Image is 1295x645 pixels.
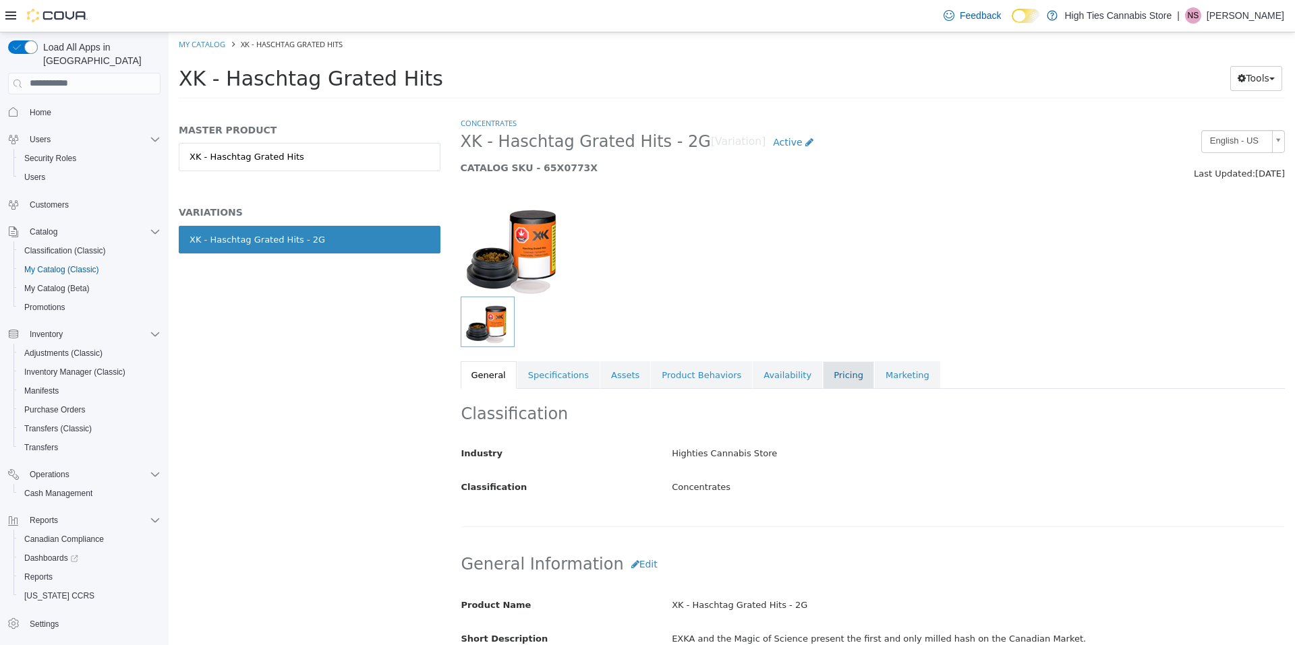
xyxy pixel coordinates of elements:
[24,326,161,342] span: Inventory
[19,383,161,399] span: Manifests
[13,438,166,457] button: Transfers
[24,197,74,213] a: Customers
[19,402,91,418] a: Purchase Orders
[1087,136,1116,146] span: [DATE]
[24,616,64,632] a: Settings
[24,367,125,377] span: Inventory Manager (Classic)
[293,371,1116,392] h2: Classification
[1185,7,1201,24] div: Nathan Soriano
[1012,9,1040,23] input: Dark Mode
[19,345,108,361] a: Adjustments (Classic)
[24,466,161,483] span: Operations
[24,590,94,601] span: [US_STATE] CCRS
[3,465,166,484] button: Operations
[3,222,166,241] button: Catalog
[21,201,156,214] div: XK - Haschtag Grated Hits - 2G
[19,569,161,585] span: Reports
[706,329,772,357] a: Marketing
[19,550,161,566] span: Dashboards
[19,262,161,278] span: My Catalog (Classic)
[24,512,161,528] span: Reports
[13,149,166,168] button: Security Roles
[19,280,95,297] a: My Catalog (Beta)
[19,485,161,501] span: Cash Management
[293,567,363,578] span: Product Name
[19,439,161,456] span: Transfers
[24,615,161,632] span: Settings
[24,104,161,121] span: Home
[24,283,90,294] span: My Catalog (Beta)
[293,520,1116,545] h2: General Information
[19,421,161,437] span: Transfers (Classic)
[19,383,64,399] a: Manifests
[24,572,53,582] span: Reports
[10,92,272,104] h5: MASTER PRODUCT
[24,153,76,164] span: Security Roles
[455,520,496,545] button: Edit
[19,421,97,437] a: Transfers (Classic)
[24,512,63,528] button: Reports
[493,561,1126,585] div: XK - Haschtag Grated Hits - 2G
[30,134,51,145] span: Users
[24,131,56,148] button: Users
[30,619,59,629] span: Settings
[1062,34,1114,59] button: Tools
[24,442,58,453] span: Transfers
[349,329,431,357] a: Specifications
[13,260,166,279] button: My Catalog (Classic)
[24,224,63,240] button: Catalog
[19,243,161,259] span: Classification (Classic)
[292,86,348,96] a: Concentrates
[19,569,58,585] a: Reports
[1177,7,1180,24] p: |
[938,2,1006,29] a: Feedback
[493,410,1126,433] div: Highties Cannabis Store
[13,586,166,605] button: [US_STATE] CCRS
[10,34,275,58] span: XK - Haschtag Grated Hits
[19,485,98,501] a: Cash Management
[24,404,86,415] span: Purchase Orders
[13,279,166,298] button: My Catalog (Beta)
[24,196,161,213] span: Customers
[13,484,166,503] button: Cash Management
[30,199,69,210] span: Customers
[3,511,166,530] button: Reports
[19,280,161,297] span: My Catalog (Beta)
[584,329,654,357] a: Availability
[19,402,161,418] span: Purchase Orders
[27,9,88,22] img: Cova
[10,174,272,186] h5: VARIATIONS
[13,400,166,419] button: Purchase Orders
[293,601,380,611] span: Short Description
[24,131,161,148] span: Users
[24,386,59,396] span: Manifests
[482,329,583,357] a: Product Behaviors
[19,150,82,166] a: Security Roles
[19,588,100,604] a: [US_STATE] CCRS
[19,299,161,315] span: Promotions
[30,107,51,118] span: Home
[38,40,161,67] span: Load All Apps in [GEOGRAPHIC_DATA]
[1207,7,1284,24] p: [PERSON_NAME]
[13,419,166,438] button: Transfers (Classic)
[3,130,166,149] button: Users
[1025,136,1087,146] span: Last Updated:
[24,326,68,342] button: Inventory
[19,531,109,547] a: Canadian Compliance
[24,245,106,256] span: Classification (Classic)
[19,150,161,166] span: Security Roles
[19,531,161,547] span: Canadian Compliance
[432,329,482,357] a: Assets
[3,613,166,633] button: Settings
[292,163,400,264] img: 150
[19,169,51,185] a: Users
[13,168,166,187] button: Users
[19,345,161,361] span: Adjustments (Classic)
[19,588,161,604] span: Washington CCRS
[24,423,92,434] span: Transfers (Classic)
[30,469,69,480] span: Operations
[1188,7,1199,24] span: NS
[30,226,57,237] span: Catalog
[604,104,633,115] span: Active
